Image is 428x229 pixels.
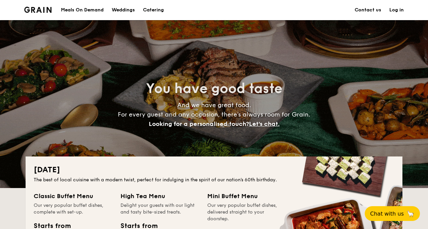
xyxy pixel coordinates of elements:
span: Chat with us [370,211,404,217]
img: Grain [24,7,51,13]
div: Our very popular buffet dishes, complete with set-up. [34,202,112,216]
span: 🦙 [406,210,415,218]
span: Let's chat. [249,120,280,128]
a: Logotype [24,7,51,13]
div: Our very popular buffet dishes, delivered straight to your doorstep. [207,202,286,222]
div: Classic Buffet Menu [34,191,112,201]
div: High Tea Menu [120,191,199,201]
h2: [DATE] [34,165,394,175]
button: Chat with us🦙 [365,206,420,221]
div: Mini Buffet Menu [207,191,286,201]
div: Delight your guests with our light and tasty bite-sized treats. [120,202,199,216]
div: The best of local cuisine with a modern twist, perfect for indulging in the spirit of our nation’... [34,177,394,183]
